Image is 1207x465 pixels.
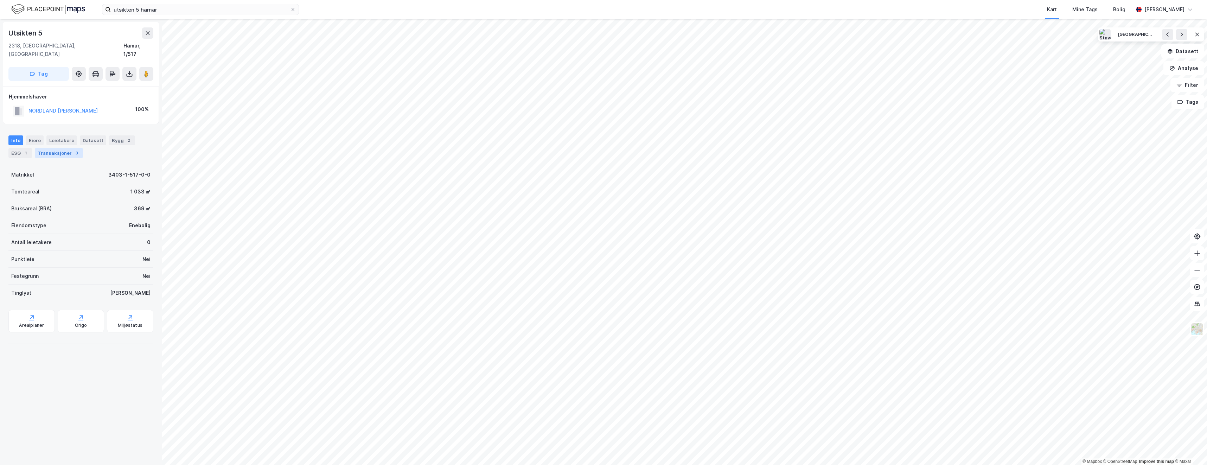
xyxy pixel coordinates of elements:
button: Analyse [1163,61,1204,75]
iframe: Chat Widget [1172,431,1207,465]
div: Leietakere [46,135,77,145]
button: Tags [1171,95,1204,109]
div: Tomteareal [11,187,39,196]
div: Mine Tags [1072,5,1098,14]
div: Kart [1047,5,1057,14]
img: Z [1190,323,1204,336]
div: Hjemmelshaver [9,93,153,101]
div: Nei [142,255,151,263]
div: 1 033 ㎡ [130,187,151,196]
div: Arealplaner [19,323,44,328]
div: 2318, [GEOGRAPHIC_DATA], [GEOGRAPHIC_DATA] [8,42,123,58]
a: Mapbox [1083,459,1102,464]
div: 100% [135,105,149,114]
div: 3403-1-517-0-0 [108,171,151,179]
div: 0 [147,238,151,247]
button: Filter [1170,78,1204,92]
img: logo.f888ab2527a4732fd821a326f86c7f29.svg [11,3,85,15]
div: Origo [75,323,87,328]
div: Festegrunn [11,272,39,280]
div: [GEOGRAPHIC_DATA] [1118,32,1153,38]
img: Stavanger sentrum [1099,29,1111,40]
div: Utsikten 5 [8,27,44,39]
div: Nei [142,272,151,280]
div: Hamar, 1/517 [123,42,153,58]
div: Punktleie [11,255,34,263]
div: 1 [22,149,29,157]
div: Enebolig [129,221,151,230]
div: Bruksareal (BRA) [11,204,52,213]
a: Improve this map [1139,459,1174,464]
button: Datasett [1161,44,1204,58]
div: [PERSON_NAME] [1144,5,1184,14]
a: OpenStreetMap [1103,459,1137,464]
div: Info [8,135,23,145]
div: ESG [8,148,32,158]
div: Kontrollprogram for chat [1172,431,1207,465]
div: Antall leietakere [11,238,52,247]
div: Tinglyst [11,289,31,297]
div: Matrikkel [11,171,34,179]
button: Tag [8,67,69,81]
div: [PERSON_NAME] [110,289,151,297]
div: Bygg [109,135,135,145]
div: 3 [73,149,80,157]
div: Bolig [1113,5,1125,14]
div: Miljøstatus [118,323,142,328]
div: 2 [125,137,132,144]
button: [GEOGRAPHIC_DATA] [1113,29,1158,40]
div: 369 ㎡ [134,204,151,213]
div: Eiendomstype [11,221,46,230]
div: Transaksjoner [35,148,83,158]
div: Datasett [80,135,106,145]
div: Eiere [26,135,44,145]
input: Søk på adresse, matrikkel, gårdeiere, leietakere eller personer [111,4,290,15]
